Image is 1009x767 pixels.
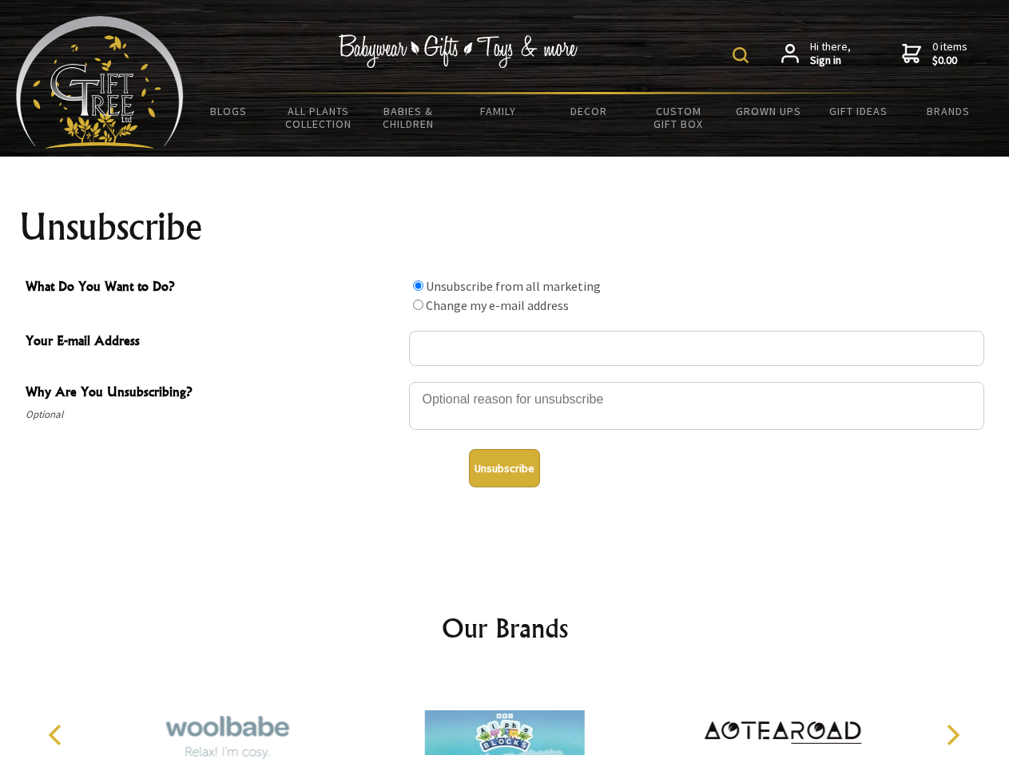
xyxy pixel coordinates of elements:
[813,94,904,128] a: Gift Ideas
[409,382,984,430] textarea: Why Are You Unsubscribing?
[723,94,813,128] a: Grown Ups
[32,609,978,647] h2: Our Brands
[26,405,401,424] span: Optional
[810,54,851,68] strong: Sign in
[426,278,601,294] label: Unsubscribe from all marketing
[733,47,749,63] img: product search
[413,280,423,291] input: What Do You Want to Do?
[40,717,75,753] button: Previous
[26,382,401,405] span: Why Are You Unsubscribing?
[274,94,364,141] a: All Plants Collection
[810,40,851,68] span: Hi there,
[16,16,184,149] img: Babyware - Gifts - Toys and more...
[932,54,967,68] strong: $0.00
[935,717,970,753] button: Next
[454,94,544,128] a: Family
[19,208,991,246] h1: Unsubscribe
[26,276,401,300] span: What Do You Want to Do?
[339,34,578,68] img: Babywear - Gifts - Toys & more
[26,331,401,354] span: Your E-mail Address
[543,94,634,128] a: Decor
[781,40,851,68] a: Hi there,Sign in
[413,300,423,310] input: What Do You Want to Do?
[409,331,984,366] input: Your E-mail Address
[363,94,454,141] a: Babies & Children
[184,94,274,128] a: BLOGS
[426,297,569,313] label: Change my e-mail address
[902,40,967,68] a: 0 items$0.00
[932,39,967,68] span: 0 items
[904,94,994,128] a: Brands
[634,94,724,141] a: Custom Gift Box
[469,449,540,487] button: Unsubscribe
